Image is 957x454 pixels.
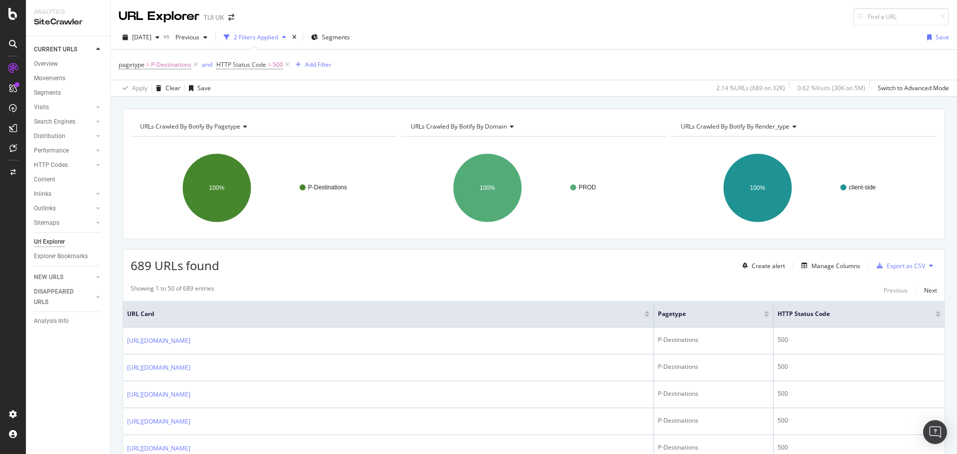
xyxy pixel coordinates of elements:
[163,32,171,40] span: vs
[750,184,766,191] text: 100%
[273,58,283,72] span: 500
[658,309,750,318] span: pagetype
[216,60,266,69] span: HTTP Status Code
[34,218,93,228] a: Sitemaps
[411,122,507,131] span: URLs Crawled By Botify By domain
[884,284,908,296] button: Previous
[34,237,103,247] a: Url Explorer
[34,88,61,98] div: Segments
[873,258,925,274] button: Export as CSV
[34,73,103,84] a: Movements
[681,122,790,131] span: URLs Crawled By Botify By render_type
[924,286,937,295] div: Next
[127,417,190,427] a: [URL][DOMAIN_NAME]
[127,363,190,373] a: [URL][DOMAIN_NAME]
[292,59,331,71] button: Add Filter
[131,284,214,296] div: Showing 1 to 50 of 689 entries
[579,184,596,191] text: PROD
[146,60,150,69] span: =
[34,160,93,170] a: HTTP Codes
[127,444,190,454] a: [URL][DOMAIN_NAME]
[119,29,163,45] button: [DATE]
[34,287,84,307] div: DISAPPEARED URLS
[797,260,860,272] button: Manage Columns
[778,335,941,344] div: 500
[34,131,65,142] div: Distribution
[923,420,947,444] div: Open Intercom Messenger
[34,117,75,127] div: Search Engines
[131,145,394,231] svg: A chart.
[797,84,865,92] div: 0.62 % Visits ( 30K on 5M )
[171,33,199,41] span: Previous
[119,8,199,25] div: URL Explorer
[778,443,941,452] div: 500
[34,8,102,16] div: Analytics
[887,262,925,270] div: Export as CSV
[679,119,928,135] h4: URLs Crawled By Botify By render_type
[132,84,148,92] div: Apply
[119,60,145,69] span: pagetype
[34,146,69,156] div: Performance
[34,73,65,84] div: Movements
[34,174,103,185] a: Content
[34,251,88,262] div: Explorer Bookmarks
[34,287,93,307] a: DISAPPEARED URLS
[151,58,191,72] span: P-Destinations
[34,160,68,170] div: HTTP Codes
[127,336,190,346] a: [URL][DOMAIN_NAME]
[34,131,93,142] a: Distribution
[778,362,941,371] div: 500
[197,84,211,92] div: Save
[307,29,354,45] button: Segments
[202,60,212,69] div: and
[34,59,103,69] a: Overview
[290,32,299,42] div: times
[34,189,51,199] div: Inlinks
[34,88,103,98] a: Segments
[34,117,93,127] a: Search Engines
[778,389,941,398] div: 500
[479,184,495,191] text: 100%
[34,16,102,28] div: SiteCrawler
[131,257,219,274] span: 689 URLs found
[658,335,770,344] div: P-Destinations
[228,14,234,21] div: arrow-right-arrow-left
[716,84,785,92] div: 2.14 % URLs ( 689 on 32K )
[34,272,93,283] a: NEW URLS
[924,284,937,296] button: Next
[119,80,148,96] button: Apply
[34,102,49,113] div: Visits
[127,309,642,318] span: URL Card
[34,44,77,55] div: CURRENT URLS
[778,416,941,425] div: 500
[34,203,56,214] div: Outlinks
[738,258,785,274] button: Create alert
[34,218,59,228] div: Sitemaps
[185,80,211,96] button: Save
[127,390,190,400] a: [URL][DOMAIN_NAME]
[752,262,785,270] div: Create alert
[165,84,180,92] div: Clear
[308,184,347,191] text: P-Destinations
[34,272,63,283] div: NEW URLS
[878,84,949,92] div: Switch to Advanced Mode
[34,44,93,55] a: CURRENT URLS
[34,146,93,156] a: Performance
[874,80,949,96] button: Switch to Advanced Mode
[923,29,949,45] button: Save
[34,203,93,214] a: Outlinks
[203,12,224,22] div: TUI UK
[220,29,290,45] button: 2 Filters Applied
[671,145,935,231] svg: A chart.
[884,286,908,295] div: Previous
[811,262,860,270] div: Manage Columns
[658,443,770,452] div: P-Destinations
[268,60,271,69] span: =
[658,362,770,371] div: P-Destinations
[658,416,770,425] div: P-Destinations
[140,122,240,131] span: URLs Crawled By Botify By pagetype
[34,316,103,326] a: Analysis Info
[209,184,225,191] text: 100%
[152,80,180,96] button: Clear
[34,174,55,185] div: Content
